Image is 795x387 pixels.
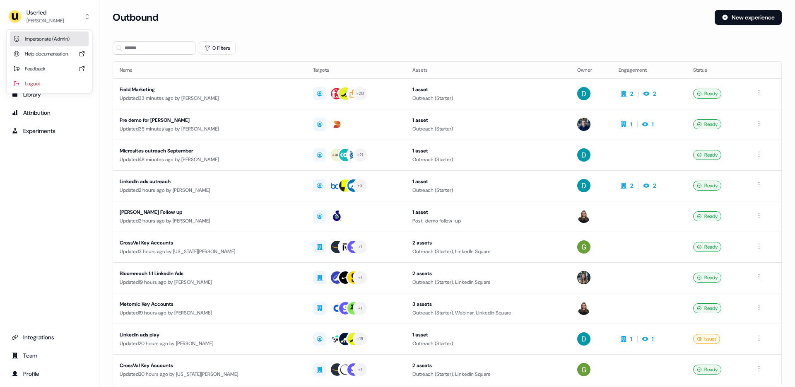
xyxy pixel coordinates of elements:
div: Userled [26,8,64,17]
div: [PERSON_NAME] [26,17,64,25]
div: Impersonate (Admin) [10,31,89,46]
div: Feedback [10,61,89,76]
div: Help documentation [10,46,89,61]
div: Userled[PERSON_NAME] [7,30,92,93]
div: Logout [10,76,89,91]
button: Userled[PERSON_NAME] [7,7,92,27]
